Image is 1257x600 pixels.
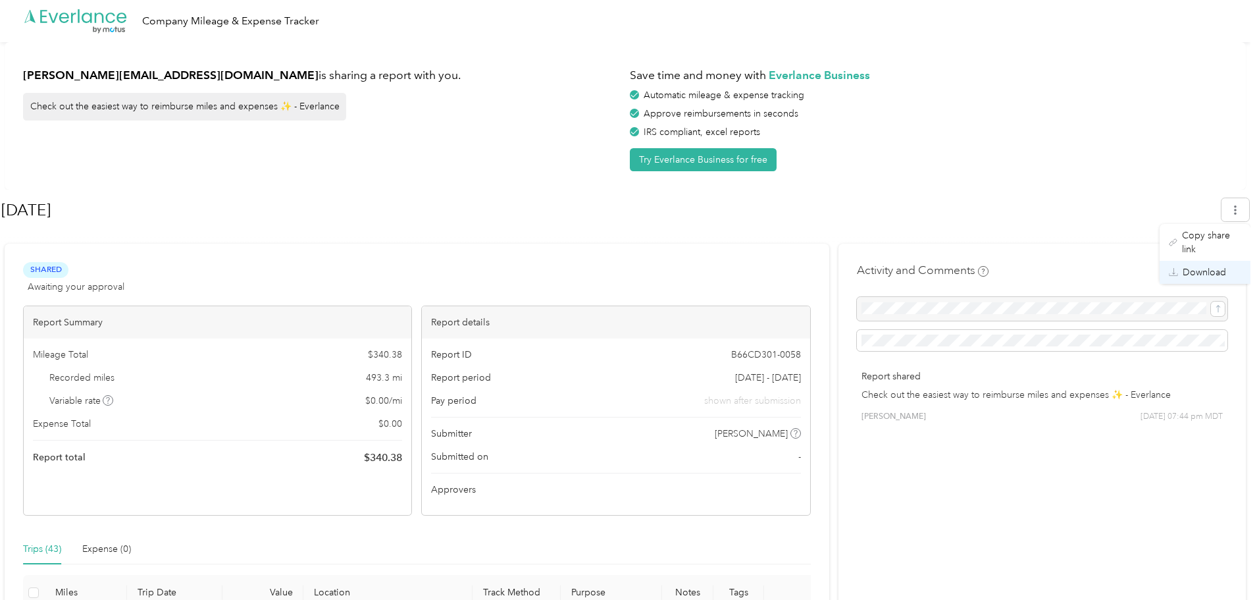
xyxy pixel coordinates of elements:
[23,67,621,84] h1: is sharing a report with you.
[1,194,1212,226] h1: Sep 2025
[431,483,476,497] span: Approvers
[142,13,319,30] div: Company Mileage & Expense Tracker
[735,371,801,385] span: [DATE] - [DATE]
[368,348,402,362] span: $ 340.38
[431,371,491,385] span: Report period
[33,417,91,431] span: Expense Total
[431,394,476,408] span: Pay period
[630,67,1227,84] h1: Save time and money with
[378,417,402,431] span: $ 0.00
[49,371,115,385] span: Recorded miles
[644,90,804,101] span: Automatic mileage & expense tracking
[23,93,346,121] div: Check out the easiest way to reimburse miles and expenses ✨ - Everlance
[364,450,402,466] span: $ 340.38
[365,394,402,408] span: $ 0.00 / mi
[422,306,809,339] div: Report details
[715,427,788,441] span: [PERSON_NAME]
[861,369,1223,383] p: Report shared
[49,394,114,408] span: Variable rate
[644,126,760,138] span: IRS compliant, excel reports
[431,348,472,362] span: Report ID
[24,306,411,339] div: Report Summary
[431,450,488,464] span: Submitted on
[769,68,870,82] strong: Everlance Business
[1183,265,1226,279] span: Download
[861,388,1223,402] p: Check out the easiest way to reimburse miles and expenses ✨ - Everlance
[798,450,801,464] span: -
[861,411,926,423] span: [PERSON_NAME]
[1141,411,1223,423] span: [DATE] 07:44 pm MDT
[33,450,86,464] span: Report total
[366,371,402,385] span: 493.3 mi
[28,280,124,294] span: Awaiting your approval
[731,348,801,362] span: B66CD301-0058
[1182,229,1241,256] span: Copy share link
[82,542,131,557] div: Expense (0)
[630,148,777,171] button: Try Everlance Business for free
[431,427,472,441] span: Submitter
[644,108,798,119] span: Approve reimbursements in seconds
[23,68,319,82] strong: [PERSON_NAME][EMAIL_ADDRESS][DOMAIN_NAME]
[704,394,801,408] span: shown after submission
[23,542,61,557] div: Trips (43)
[23,262,68,277] span: Shared
[33,348,88,362] span: Mileage Total
[857,262,988,279] h4: Activity and Comments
